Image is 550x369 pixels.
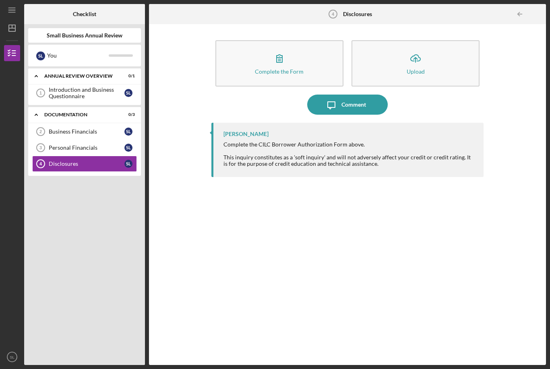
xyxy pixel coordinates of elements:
tspan: 1 [39,91,42,95]
div: Complete the Form [255,68,304,74]
div: This inquiry constitutes as a 'soft inquiry' and will not adversely affect your credit or credit ... [223,154,476,167]
a: 4DisclosuresSL [32,156,137,172]
div: S L [124,128,132,136]
div: Business Financials [49,128,124,135]
button: Upload [352,40,480,87]
tspan: 4 [39,161,42,166]
button: Comment [307,95,388,115]
div: Annual Review Overview [44,74,115,78]
div: Disclosures [49,161,124,167]
tspan: 3 [39,145,42,150]
div: [PERSON_NAME] [223,131,269,137]
div: S L [36,52,45,60]
tspan: 4 [332,12,335,16]
div: Upload [407,68,425,74]
div: S L [124,160,132,168]
a: 1Introduction and Business QuestionnaireSL [32,85,137,101]
text: SL [10,355,14,359]
b: Checklist [73,11,96,17]
div: Comment [341,95,366,115]
b: Small Business Annual Review [47,32,122,39]
div: S L [124,144,132,152]
a: 2Business FinancialsSL [32,124,137,140]
a: 3Personal FinancialsSL [32,140,137,156]
div: You [47,49,109,62]
div: Personal Financials [49,144,124,151]
tspan: 2 [39,129,42,134]
button: SL [4,349,20,365]
div: Introduction and Business Questionnaire [49,87,124,99]
div: Documentation [44,112,115,117]
b: Disclosures [343,11,372,17]
button: Complete the Form [215,40,343,87]
div: 0 / 1 [120,74,135,78]
div: 0 / 3 [120,112,135,117]
div: Complete the CILC Borrower Authorization Form above. [223,141,476,148]
div: S L [124,89,132,97]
